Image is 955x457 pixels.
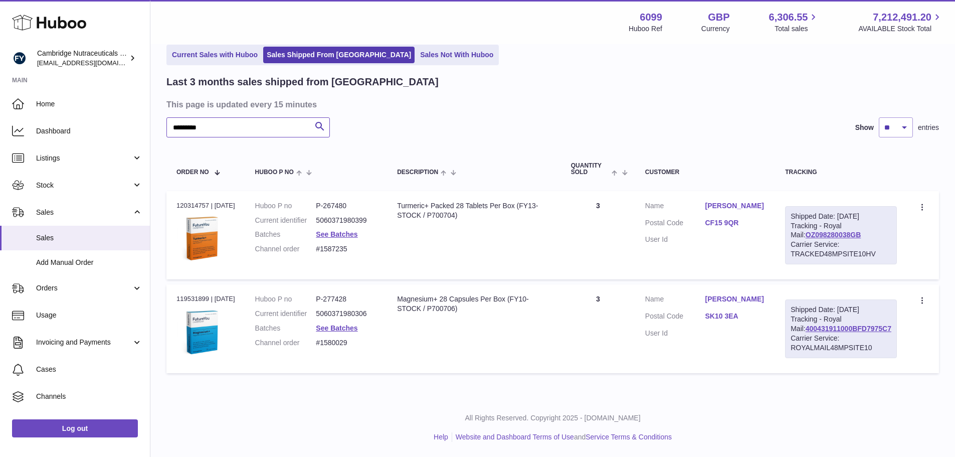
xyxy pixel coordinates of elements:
dt: User Id [645,235,705,244]
a: See Batches [316,230,357,238]
div: Currency [701,24,730,34]
span: Channels [36,392,142,401]
dt: Name [645,294,705,307]
span: Sales [36,208,132,217]
dt: Huboo P no [255,294,316,304]
dt: Name [645,201,705,213]
a: Current Sales with Huboo [168,47,261,63]
dd: #1580029 [316,338,377,348]
img: internalAdmin-6099@internal.huboo.com [12,51,27,66]
div: Tracking - Royal Mail: [785,299,897,358]
div: Carrier Service: TRACKED48MPSITE10HV [791,240,891,259]
span: Orders [36,283,132,293]
a: Website and Dashboard Terms of Use [456,433,574,441]
dt: Current identifier [255,216,316,225]
span: Quantity Sold [571,163,610,176]
dd: 5060371980306 [316,309,377,319]
strong: 6099 [640,11,662,24]
h3: This page is updated every 15 minutes [166,99,936,110]
span: Usage [36,311,142,320]
dd: P-277428 [316,294,377,304]
label: Show [855,123,874,132]
span: Invoicing and Payments [36,338,132,347]
a: SK10 3EA [705,312,766,321]
div: Tracking - Royal Mail: [785,206,897,264]
span: Home [36,99,142,109]
span: 6,306.55 [769,11,808,24]
span: 7,212,491.20 [873,11,931,24]
td: 3 [561,191,635,279]
span: Cases [36,365,142,374]
dt: Current identifier [255,309,316,319]
p: All Rights Reserved. Copyright 2025 - [DOMAIN_NAME] [158,413,947,423]
dd: P-267480 [316,201,377,211]
div: Huboo Ref [629,24,662,34]
dt: Batches [255,230,316,239]
span: Listings [36,154,132,163]
dd: #1587235 [316,244,377,254]
a: [PERSON_NAME] [705,201,766,211]
div: 120314757 | [DATE] [176,201,235,210]
div: 119531899 | [DATE] [176,294,235,303]
div: Magnesium+ 28 Capsules Per Box (FY10-STOCK / P700706) [397,294,551,314]
a: 6,306.55 Total sales [769,11,820,34]
a: Help [434,433,448,441]
div: Turmeric+ Packed 28 Tablets Per Box (FY13-STOCK / P700704) [397,201,551,220]
img: 60991619191506.png [176,213,227,263]
span: Stock [36,181,132,190]
span: [EMAIL_ADDRESS][DOMAIN_NAME] [37,59,147,67]
dt: Postal Code [645,312,705,324]
li: and [452,432,672,442]
span: Sales [36,233,142,243]
h2: Last 3 months sales shipped from [GEOGRAPHIC_DATA] [166,75,439,89]
a: 400431911000BFD7975C7 [806,325,891,333]
img: 1619447755.png [176,307,227,357]
dt: Huboo P no [255,201,316,211]
dt: Postal Code [645,218,705,230]
span: entries [918,123,939,132]
span: Add Manual Order [36,258,142,267]
span: Dashboard [36,126,142,136]
dt: Channel order [255,244,316,254]
dt: Batches [255,324,316,333]
div: Shipped Date: [DATE] [791,212,891,221]
span: Total sales [775,24,819,34]
span: Description [397,169,438,176]
a: See Batches [316,324,357,332]
dt: Channel order [255,338,316,348]
div: Tracking [785,169,897,176]
div: Cambridge Nutraceuticals Ltd [37,49,127,68]
span: AVAILABLE Stock Total [858,24,943,34]
a: [PERSON_NAME] [705,294,766,304]
div: Customer [645,169,765,176]
a: Sales Shipped From [GEOGRAPHIC_DATA] [263,47,415,63]
a: Sales Not With Huboo [417,47,497,63]
strong: GBP [708,11,729,24]
div: Shipped Date: [DATE] [791,305,891,315]
td: 3 [561,284,635,373]
dt: User Id [645,329,705,338]
a: Log out [12,419,138,437]
a: 7,212,491.20 AVAILABLE Stock Total [858,11,943,34]
a: OZ098280038GB [806,231,861,239]
dd: 5060371980399 [316,216,377,225]
span: Order No [176,169,209,176]
a: Service Terms & Conditions [586,433,672,441]
a: CF15 9QR [705,218,766,228]
span: Huboo P no [255,169,294,176]
div: Carrier Service: ROYALMAIL48MPSITE10 [791,334,891,353]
